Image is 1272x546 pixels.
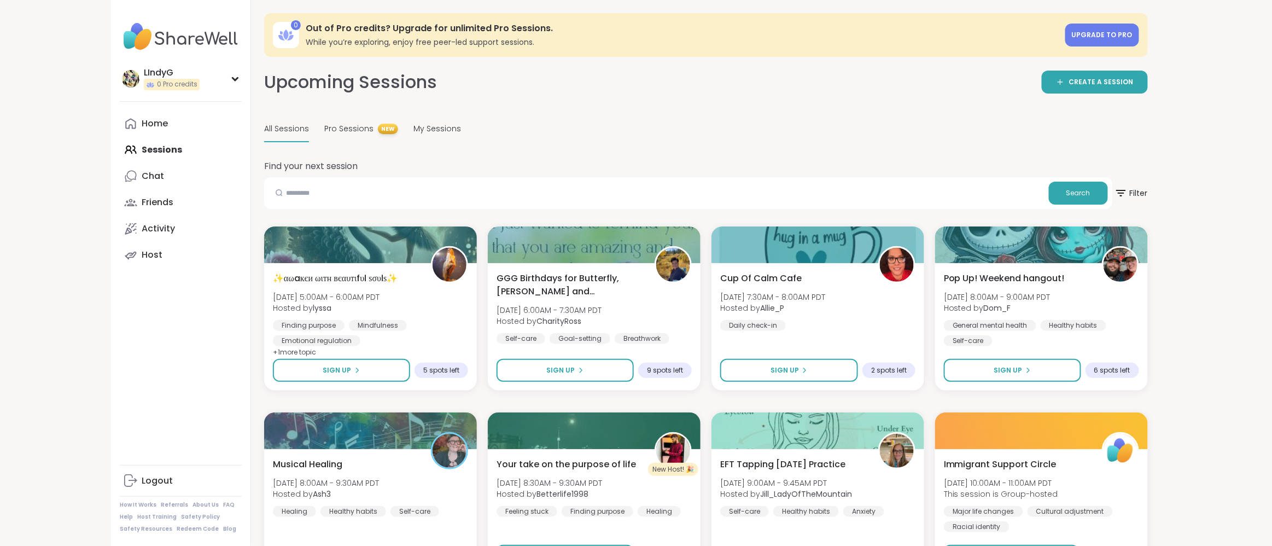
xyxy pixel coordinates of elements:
span: Hosted by [273,303,380,313]
div: Daily check-in [720,320,786,331]
span: Pop Up! Weekend hangout! [944,272,1065,285]
div: Racial identity [944,521,1010,532]
a: Friends [120,189,242,216]
h3: Out of Pro credits? Upgrade for unlimited Pro Sessions. [306,22,1059,34]
span: Hosted by [497,316,602,327]
div: New Host! 🎉 [648,463,698,476]
div: Mindfulness [349,320,407,331]
div: Host [142,249,162,261]
span: [DATE] 10:00AM - 11:00AM PDT [944,478,1058,489]
span: Hosted by [720,303,825,313]
a: CREATE A SESSION [1042,71,1148,94]
button: Search [1049,182,1108,205]
div: Anxiety [843,506,884,517]
span: ✨αωaкєи ωιтн вєαυтιfυℓ ѕσυℓѕ✨ [273,272,398,285]
div: 0 [291,20,301,30]
div: Goal-setting [550,333,610,344]
div: Healthy habits [320,506,386,517]
div: Self-care [390,506,439,517]
img: ShareWell [1104,434,1137,468]
span: Search [1066,188,1090,198]
span: [DATE] 8:30AM - 9:30AM PDT [497,478,602,489]
a: How It Works [120,501,156,509]
a: Referrals [161,501,188,509]
b: CharityRoss [536,316,581,327]
div: Healing [638,506,681,517]
div: Friends [142,196,173,208]
img: Jill_LadyOfTheMountain [880,434,914,468]
a: Home [120,111,242,137]
img: Ash3 [433,434,466,468]
h2: Upcoming Sessions [264,70,437,95]
span: 6 spots left [1094,366,1130,375]
img: LIndyG [122,70,139,88]
span: Musical Healing [273,458,342,471]
span: EFT Tapping [DATE] Practice [720,458,845,471]
a: Chat [120,163,242,189]
img: Betterlife1998 [656,434,690,468]
b: Jill_LadyOfTheMountain [760,489,852,499]
img: Allie_P [880,248,914,282]
b: Allie_P [760,303,784,313]
span: [DATE] 7:30AM - 8:00AM PDT [720,292,825,303]
span: Cup Of Calm Cafe [720,272,802,285]
span: 2 spots left [871,366,907,375]
button: Sign Up [944,359,1081,382]
span: Sign Up [771,365,799,375]
img: CharityRoss [656,248,690,282]
a: Blog [223,525,236,533]
span: 0 Pro credits [157,80,197,89]
span: CREATE A SESSION [1069,78,1134,87]
span: My Sessions [413,123,461,135]
a: About Us [192,501,219,509]
b: Betterlife1998 [536,489,588,499]
a: Host Training [137,513,177,521]
div: Breathwork [615,333,669,344]
div: Feeling stuck [497,506,557,517]
a: FAQ [223,501,235,509]
button: Filter [1115,177,1148,209]
a: Upgrade to Pro [1065,24,1139,47]
span: NEW [378,124,398,134]
a: Redeem Code [177,525,219,533]
div: Home [142,118,168,130]
span: [DATE] 8:00AM - 9:00AM PDT [944,292,1051,303]
div: Finding purpose [562,506,633,517]
div: Major life changes [944,506,1023,517]
div: Activity [142,223,175,235]
div: Healthy habits [1041,320,1106,331]
a: Safety Resources [120,525,172,533]
div: General mental health [944,320,1036,331]
b: Ash3 [313,489,331,499]
span: Immigrant Support Circle [944,458,1057,471]
a: Safety Policy [181,513,220,521]
span: [DATE] 5:00AM - 6:00AM PDT [273,292,380,303]
div: Emotional regulation [273,335,360,346]
span: Hosted by [273,489,379,499]
span: GGG Birthdays for Butterfly, [PERSON_NAME] and [PERSON_NAME] [497,272,643,298]
span: Sign Up [323,365,352,375]
span: Hosted by [497,489,602,499]
span: Pro Sessions [324,123,374,135]
span: [DATE] 8:00AM - 9:30AM PDT [273,478,379,489]
span: 9 spots left [647,366,683,375]
b: lyssa [313,303,331,313]
div: Healthy habits [773,506,839,517]
a: Activity [120,216,242,242]
span: Sign Up [994,365,1023,375]
div: Logout [142,475,173,487]
span: 5 spots left [423,366,459,375]
div: Finding purpose [273,320,345,331]
a: Host [120,242,242,268]
img: Dom_F [1104,248,1137,282]
div: Self-care [944,335,993,346]
span: Your take on the purpose of life [497,458,636,471]
div: Cultural adjustment [1028,506,1113,517]
button: Sign Up [273,359,410,382]
span: Filter [1115,180,1148,206]
button: Sign Up [497,359,634,382]
button: Sign Up [720,359,858,382]
h3: While you’re exploring, enjoy free peer-led support sessions. [306,37,1059,48]
b: Dom_F [984,303,1011,313]
div: Self-care [720,506,769,517]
